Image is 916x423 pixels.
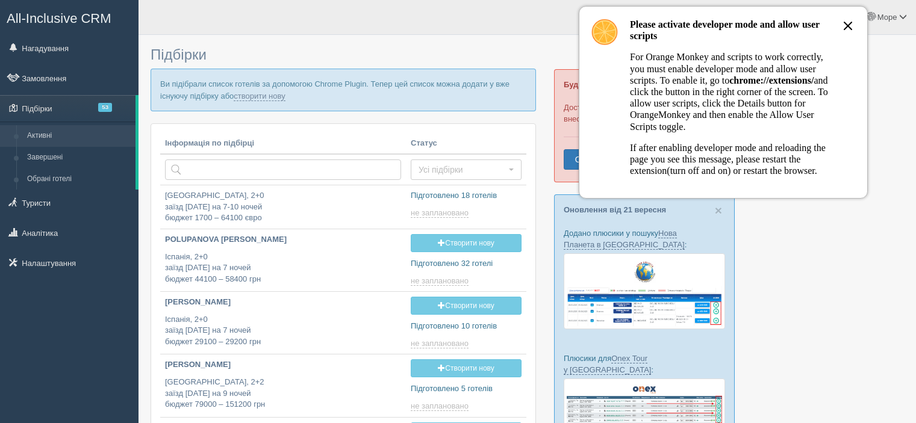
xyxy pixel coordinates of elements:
[564,253,725,329] img: new-planet-%D0%BF%D1%96%D0%B4%D0%B1%D1%96%D1%80%D0%BA%D0%B0-%D1%81%D1%80%D0%BC-%D0%B4%D0%BB%D1%8F...
[160,292,406,353] a: [PERSON_NAME] Іспанія, 2+0заїзд [DATE] на 7 ночейбюджет 29100 – 29200 грн
[165,314,401,348] p: Іспанія, 2+0 заїзд [DATE] на 7 ночей бюджет 29100 – 29200 грн
[411,339,471,348] a: не заплановано
[877,13,897,22] span: Море
[22,125,136,147] a: Активні
[564,205,666,214] a: Оновлення від 21 вересня
[98,103,112,112] span: 53
[411,401,469,411] span: не заплановано
[411,258,522,270] p: Підготовлено 32 готелі
[715,203,722,217] span: ×
[630,19,829,42] h3: Please activate developer mode and allow user scripts
[591,19,618,45] img: OrangeMonkey Logo
[165,377,401,410] p: [GEOGRAPHIC_DATA], 2+2 заїзд [DATE] на 9 ночей бюджет 79000 – 151200 грн
[160,133,406,155] th: Інформація по підбірці
[411,383,522,395] p: Підготовлено 5 готелів
[151,69,536,111] p: Ви підібрали список готелів за допомогою Chrome Plugin. Тепер цей список можна додати у вже існую...
[564,354,651,375] a: Onex Tour у [GEOGRAPHIC_DATA]
[165,159,401,180] input: Пошук за країною або туристом
[411,276,469,286] span: не заплановано
[411,359,522,377] a: Створити нову
[411,208,469,218] span: не заплановано
[165,190,401,224] p: [GEOGRAPHIC_DATA], 2+0 заїзд [DATE] на 7-10 ночей бюджет 1700 – 64100 євро
[411,321,522,332] p: Підготовлено 10 готелів
[160,229,406,290] a: POLUPANOVA [PERSON_NAME] Іспанія, 2+0заїзд [DATE] на 7 ночейбюджет 44100 – 58400 грн
[151,46,207,63] span: Підбірки
[411,276,471,286] a: не заплановано
[165,297,401,308] p: [PERSON_NAME]
[715,204,722,217] button: Close
[406,133,526,155] th: Статус
[165,234,401,245] p: POLUPANOVA [PERSON_NAME]
[411,159,522,180] button: Усі підбірки
[564,227,725,250] p: Додано плюсики у пошуку :
[411,234,522,252] a: Створити нову
[160,185,406,229] a: [GEOGRAPHIC_DATA], 2+0заїзд [DATE] на 7-10 ночейбюджет 1700 – 64100 євро
[564,229,685,250] a: Нова Планета в [GEOGRAPHIC_DATA]
[564,353,725,375] p: Плюсики для :
[564,149,624,170] a: Оплатити
[165,252,401,285] p: Іспанія, 2+0 заїзд [DATE] на 7 ночей бюджет 44100 – 58400 грн
[411,297,522,315] a: Створити нову
[1,1,138,34] a: All-Inclusive CRM
[630,51,829,132] p: For Orange Monkey and scripts to work correctly, you must enable developer mode and allow user sc...
[564,80,681,89] b: Будь ласка, оплатіть підписку
[22,168,136,190] a: Обрані готелі
[411,208,471,218] a: не заплановано
[165,359,401,371] p: [PERSON_NAME]
[630,142,829,177] p: If after enabling developer mode and reloading the page you see this message, please restart the ...
[411,190,522,202] p: Підготовлено 18 готелів
[411,401,471,411] a: не заплановано
[419,164,506,176] span: Усі підбірки
[160,354,406,415] a: [PERSON_NAME] [GEOGRAPHIC_DATA], 2+2заїзд [DATE] на 9 ночейбюджет 79000 – 151200 грн
[22,147,136,168] a: Завершені
[554,69,735,182] div: Доступ для Вашої турагенції обмежено до внесення оплати
[729,75,814,85] b: chrome://extensions/
[7,11,111,26] span: All-Inclusive CRM
[234,91,285,101] a: створити нову
[411,339,469,348] span: не заплановано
